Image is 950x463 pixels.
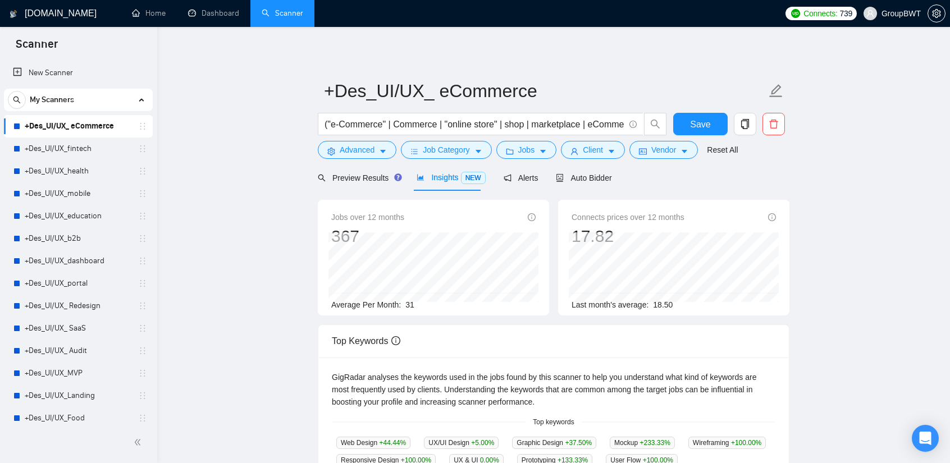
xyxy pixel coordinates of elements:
a: +Des_UI/UX_dashboard [25,250,131,272]
span: Auto Bidder [556,173,611,182]
span: info-circle [629,121,637,128]
a: setting [928,9,946,18]
a: +Des_UI/UX_health [25,160,131,182]
a: +Des_UI/UX_Landing [25,384,131,407]
a: +Des_UI/UX_Food [25,407,131,429]
span: search [645,119,666,129]
span: +100.00 % [731,439,761,447]
span: search [8,96,25,104]
span: UX/UI Design [424,437,499,449]
span: copy [734,119,756,129]
button: copy [734,113,756,135]
span: holder [138,301,147,310]
span: Advanced [340,144,374,156]
div: Tooltip anchor [393,172,403,182]
span: holder [138,234,147,243]
span: 739 [840,7,852,20]
span: 31 [405,300,414,309]
span: Web Design [336,437,410,449]
span: holder [138,324,147,333]
span: delete [763,119,784,129]
img: upwork-logo.png [791,9,800,18]
span: bars [410,147,418,155]
button: idcardVendorcaret-down [629,141,698,159]
span: My Scanners [30,89,74,111]
button: setting [928,4,946,22]
a: +Des_UI/UX_portal [25,272,131,295]
li: New Scanner [4,62,153,84]
span: +44.44 % [380,439,407,447]
span: Scanner [7,36,67,59]
span: holder [138,122,147,131]
span: +37.50 % [565,439,592,447]
span: Save [690,117,710,131]
a: +Des_UI/UX_ Redesign [25,295,131,317]
span: Mockup [610,437,675,449]
span: Last month's average: [572,300,648,309]
span: holder [138,369,147,378]
span: holder [138,346,147,355]
div: Open Intercom Messenger [912,425,939,452]
a: +Des_UI/UX_MVP [25,362,131,384]
a: Reset All [707,144,738,156]
span: Average Per Month: [331,300,401,309]
div: Top Keywords [332,325,775,357]
span: +5.00 % [471,439,494,447]
span: area-chart [417,173,424,181]
span: holder [138,212,147,221]
span: Connects prices over 12 months [572,211,684,223]
span: Jobs over 12 months [331,211,404,223]
input: Scanner name... [324,77,766,105]
span: Insights [417,173,485,182]
span: holder [138,414,147,423]
span: caret-down [474,147,482,155]
span: caret-down [608,147,615,155]
span: Vendor [651,144,676,156]
span: Connects: [803,7,837,20]
input: Search Freelance Jobs... [325,117,624,131]
span: Client [583,144,603,156]
span: robot [556,174,564,182]
a: New Scanner [13,62,144,84]
img: logo [10,5,17,23]
span: NEW [461,172,486,184]
a: +Des_UI/UX_ Audit [25,340,131,362]
span: holder [138,189,147,198]
span: holder [138,391,147,400]
a: +Des_UI/UX_education [25,205,131,227]
span: holder [138,279,147,288]
span: Wireframing [688,437,766,449]
div: GigRadar analyses the keywords used in the jobs found by this scanner to help you understand what... [332,371,775,408]
button: userClientcaret-down [561,141,625,159]
a: +Des_UI/UX_fintech [25,137,131,160]
span: Jobs [518,144,535,156]
span: holder [138,167,147,176]
span: edit [769,84,783,98]
button: barsJob Categorycaret-down [401,141,491,159]
span: caret-down [379,147,387,155]
span: caret-down [539,147,547,155]
span: info-circle [768,213,776,221]
span: Alerts [504,173,538,182]
span: Top keywords [526,417,581,428]
span: +233.33 % [640,439,670,447]
span: Job Category [423,144,469,156]
a: dashboardDashboard [188,8,239,18]
span: setting [327,147,335,155]
span: notification [504,174,511,182]
div: 367 [331,226,404,247]
span: info-circle [391,336,400,345]
span: folder [506,147,514,155]
button: folderJobscaret-down [496,141,557,159]
button: Save [673,113,728,135]
span: setting [928,9,945,18]
span: holder [138,256,147,265]
button: delete [762,113,785,135]
a: +Des_UI/UX_b2b [25,227,131,250]
span: Preview Results [318,173,399,182]
span: holder [138,144,147,153]
span: user [570,147,578,155]
span: search [318,174,326,182]
div: 17.82 [572,226,684,247]
span: idcard [639,147,647,155]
